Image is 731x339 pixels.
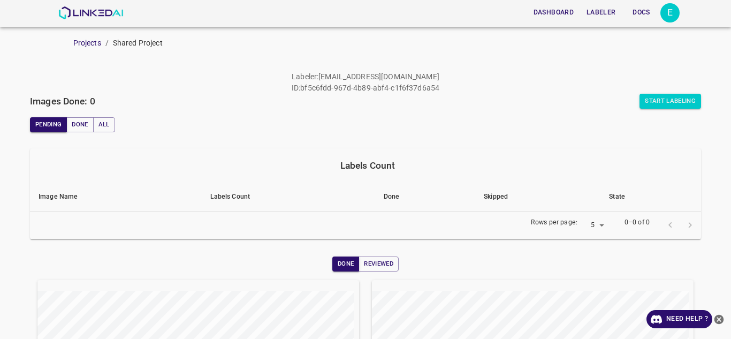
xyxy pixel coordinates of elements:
[531,218,577,228] p: Rows per page:
[30,117,67,132] button: Pending
[660,3,680,22] div: E
[660,3,680,22] button: Open settings
[625,218,650,228] p: 0–0 of 0
[292,71,318,82] p: Labeler :
[105,37,109,49] li: /
[66,117,93,132] button: Done
[582,4,620,21] button: Labeler
[73,39,101,47] a: Projects
[318,71,439,82] p: [EMAIL_ADDRESS][DOMAIN_NAME]
[30,183,202,212] th: Image Name
[712,310,726,328] button: close-help
[622,2,660,24] a: Docs
[30,94,95,109] h6: Images Done: 0
[39,158,697,173] div: Labels Count
[600,183,701,212] th: State
[475,183,600,212] th: Skipped
[292,82,300,94] p: ID :
[527,2,580,24] a: Dashboard
[646,310,712,328] a: Need Help ?
[93,117,115,132] button: All
[529,4,578,21] button: Dashboard
[359,257,399,272] button: Reviewed
[639,94,701,109] button: Start Labeling
[332,257,359,272] button: Done
[582,219,607,233] div: 5
[300,82,439,94] p: bf5c6fdd-967d-4b89-abf4-c1f6f37d6a54
[375,183,475,212] th: Done
[624,4,658,21] button: Docs
[73,37,731,49] nav: breadcrumb
[202,183,375,212] th: Labels Count
[58,6,123,19] img: LinkedAI
[580,2,622,24] a: Labeler
[113,37,163,49] p: Shared Project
